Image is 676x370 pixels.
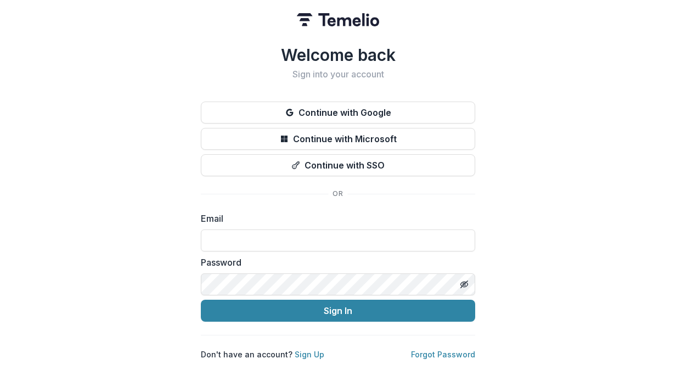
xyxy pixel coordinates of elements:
button: Continue with SSO [201,154,475,176]
p: Don't have an account? [201,349,324,360]
label: Email [201,212,469,225]
button: Sign In [201,300,475,322]
a: Sign Up [295,350,324,359]
a: Forgot Password [411,350,475,359]
button: Continue with Microsoft [201,128,475,150]
h2: Sign into your account [201,69,475,80]
label: Password [201,256,469,269]
button: Continue with Google [201,102,475,124]
button: Toggle password visibility [455,276,473,293]
h1: Welcome back [201,45,475,65]
img: Temelio [297,13,379,26]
